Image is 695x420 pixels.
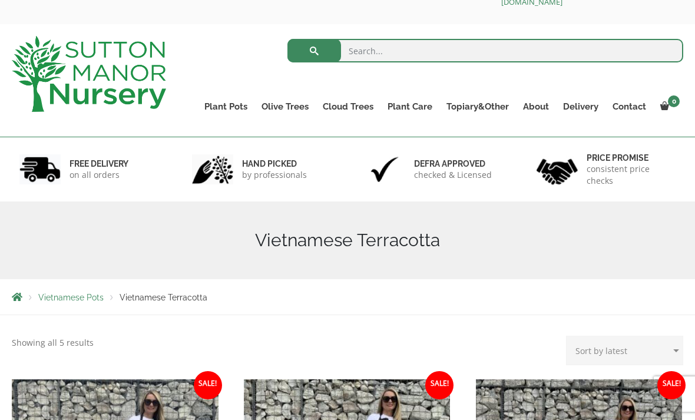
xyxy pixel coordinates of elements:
[566,336,683,365] select: Shop order
[12,36,166,112] img: logo
[516,98,556,115] a: About
[653,98,683,115] a: 0
[242,169,307,181] p: by professionals
[587,163,676,187] p: consistent price checks
[668,95,680,107] span: 0
[69,169,128,181] p: on all orders
[414,158,492,169] h6: Defra approved
[364,154,405,184] img: 3.jpg
[556,98,605,115] a: Delivery
[254,98,316,115] a: Olive Trees
[439,98,516,115] a: Topiary&Other
[242,158,307,169] h6: hand picked
[192,154,233,184] img: 2.jpg
[414,169,492,181] p: checked & Licensed
[657,371,686,399] span: Sale!
[194,371,222,399] span: Sale!
[19,154,61,184] img: 1.jpg
[197,98,254,115] a: Plant Pots
[120,293,207,302] span: Vietnamese Terracotta
[316,98,380,115] a: Cloud Trees
[69,158,128,169] h6: FREE DELIVERY
[12,336,94,350] p: Showing all 5 results
[587,153,676,163] h6: Price promise
[287,39,684,62] input: Search...
[605,98,653,115] a: Contact
[12,292,683,302] nav: Breadcrumbs
[38,293,104,302] a: Vietnamese Pots
[380,98,439,115] a: Plant Care
[425,371,454,399] span: Sale!
[12,230,683,251] h1: Vietnamese Terracotta
[537,151,578,187] img: 4.jpg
